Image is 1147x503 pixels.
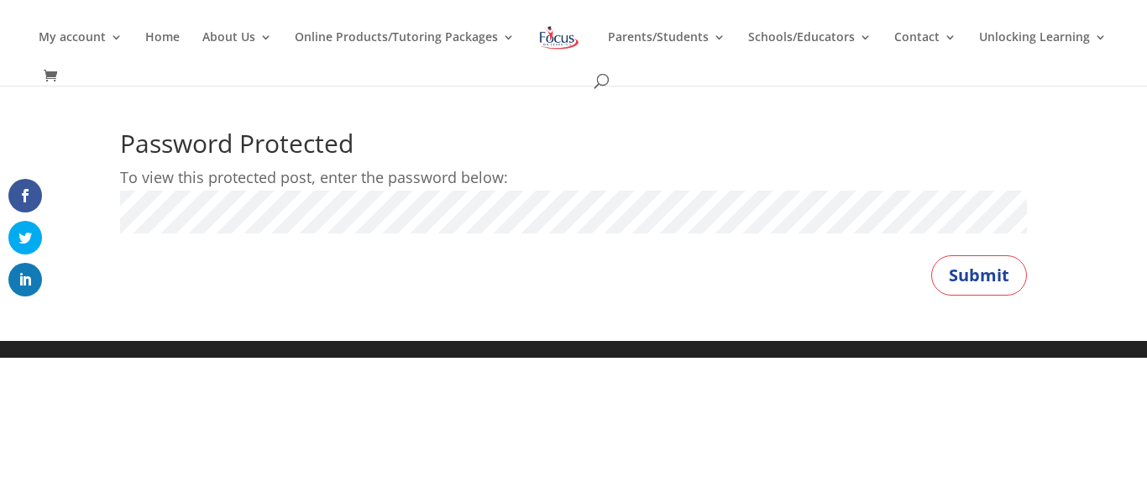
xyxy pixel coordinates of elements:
a: My account [39,31,123,71]
a: Parents/Students [608,31,725,71]
a: Contact [894,31,956,71]
button: Submit [931,255,1027,296]
h1: Password Protected [120,131,1027,165]
a: Online Products/Tutoring Packages [295,31,515,71]
a: Unlocking Learning [979,31,1107,71]
img: Focus on Learning [537,23,581,53]
a: Schools/Educators [748,31,872,71]
p: To view this protected post, enter the password below: [120,165,1027,191]
a: About Us [202,31,272,71]
a: Home [145,31,180,71]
